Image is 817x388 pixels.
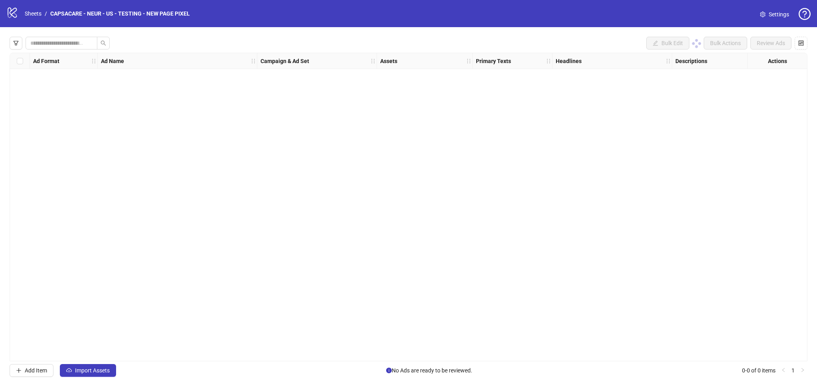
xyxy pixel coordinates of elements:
span: holder [376,58,381,64]
button: right [798,366,807,375]
strong: Primary Texts [476,57,511,65]
li: 1 [788,366,798,375]
li: Next Page [798,366,807,375]
strong: Descriptions [675,57,707,65]
span: question-circle [799,8,811,20]
span: filter [13,40,19,46]
strong: Ad Name [101,57,124,65]
span: plus [16,368,22,373]
button: Configure table settings [795,37,807,49]
button: Bulk Edit [646,37,689,49]
strong: Headlines [556,57,582,65]
button: Add Item [10,364,53,377]
span: holder [665,58,671,64]
span: No Ads are ready to be reviewed. [386,366,472,375]
span: holder [97,58,102,64]
span: holder [472,58,477,64]
span: right [800,368,805,372]
span: control [798,40,804,46]
div: Resize Ad Format column [95,53,97,69]
span: setting [760,12,766,17]
div: Resize Assets column [470,53,472,69]
strong: Campaign & Ad Set [260,57,309,65]
button: left [779,366,788,375]
button: Bulk Actions [704,37,747,49]
span: search [101,40,106,46]
div: Resize Ad Name column [255,53,257,69]
span: holder [551,58,557,64]
span: holder [466,58,472,64]
strong: Actions [768,57,787,65]
a: CAPSACARE - NEUR - US - TESTING - NEW PAGE PIXEL [49,9,191,18]
span: holder [91,58,97,64]
li: Previous Page [779,366,788,375]
span: holder [546,58,551,64]
li: 0-0 of 0 items [742,366,776,375]
span: Add Item [25,367,47,374]
a: Settings [754,8,795,21]
span: Settings [769,10,789,19]
span: info-circle [386,368,392,373]
span: holder [256,58,262,64]
span: cloud-upload [66,368,72,373]
li: / [45,9,47,18]
span: Import Assets [75,367,110,374]
span: left [781,368,786,372]
strong: Assets [380,57,397,65]
button: Import Assets [60,364,116,377]
span: holder [671,58,677,64]
div: Resize Campaign & Ad Set column [375,53,377,69]
div: Resize Headlines column [670,53,672,69]
a: 1 [789,366,797,375]
a: Sheets [23,9,43,18]
span: holder [251,58,256,64]
strong: Ad Format [33,57,59,65]
span: holder [370,58,376,64]
div: Resize Primary Texts column [550,53,552,69]
div: Select all rows [10,53,30,69]
button: Review Ads [750,37,791,49]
